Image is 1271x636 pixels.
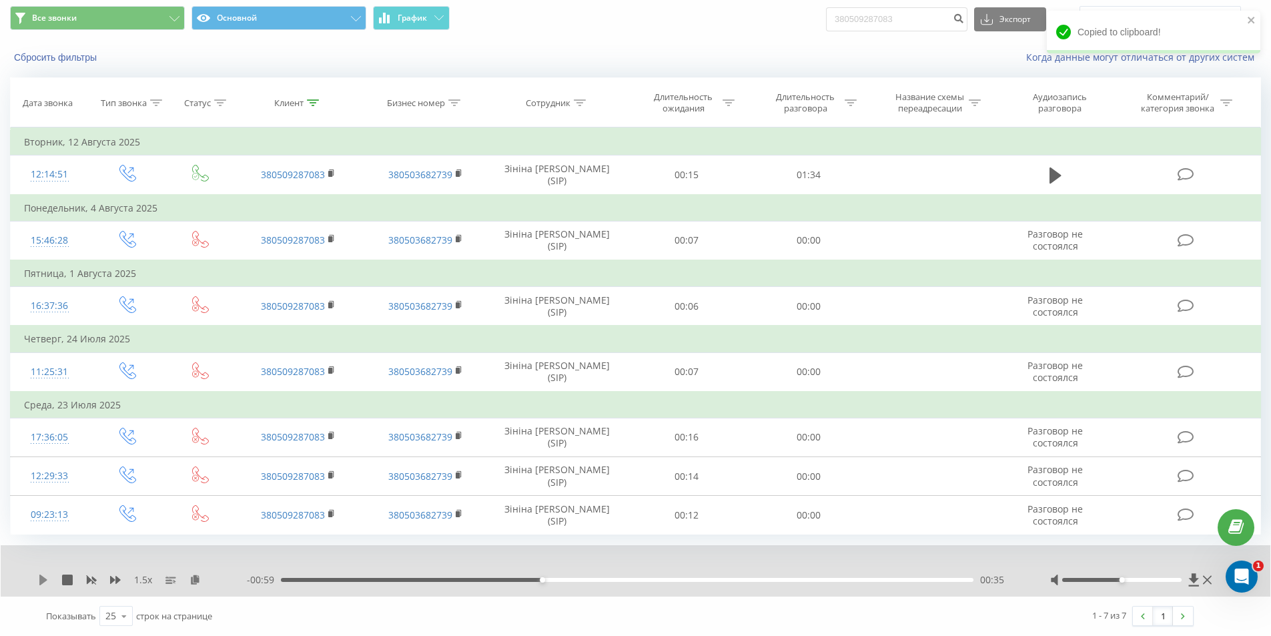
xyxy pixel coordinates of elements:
[489,457,626,496] td: Зініна [PERSON_NAME] (SIP)
[11,326,1261,352] td: Четверг, 24 Июля 2025
[261,234,325,246] a: 380509287083
[24,359,75,385] div: 11:25:31
[101,97,147,109] div: Тип звонка
[1027,359,1083,384] span: Разговор не состоялся
[23,97,73,109] div: Дата звонка
[748,352,870,392] td: 00:00
[388,470,452,483] a: 380503682739
[11,392,1261,418] td: Среда, 23 Июля 2025
[894,91,965,114] div: Название схемы переадресации
[388,365,452,378] a: 380503682739
[1226,561,1258,593] iframe: Intercom live chat
[489,287,626,326] td: Зініна [PERSON_NAME] (SIP)
[10,6,185,30] button: Все звонки
[134,573,152,587] span: 1.5 x
[526,97,570,109] div: Сотрудник
[1027,463,1083,488] span: Разговор не состоялся
[1027,503,1083,527] span: Разговор не состоялся
[1027,424,1083,449] span: Разговор не состоялся
[1016,91,1103,114] div: Аудиозапись разговора
[1092,609,1126,622] div: 1 - 7 из 7
[24,463,75,489] div: 12:29:33
[24,502,75,528] div: 09:23:13
[748,155,870,195] td: 01:34
[980,573,1004,587] span: 00:35
[11,195,1261,222] td: Понедельник, 4 Августа 2025
[11,129,1261,155] td: Вторник, 12 Августа 2025
[489,496,626,535] td: Зініна [PERSON_NAME] (SIP)
[626,418,748,456] td: 00:16
[1119,577,1124,583] div: Accessibility label
[184,97,211,109] div: Статус
[626,287,748,326] td: 00:06
[261,168,325,181] a: 380509287083
[748,457,870,496] td: 00:00
[10,51,103,63] button: Сбросить фильтры
[1139,91,1217,114] div: Комментарий/категория звонка
[247,573,281,587] span: - 00:59
[388,234,452,246] a: 380503682739
[261,300,325,312] a: 380509287083
[191,6,366,30] button: Основной
[388,430,452,443] a: 380503682739
[388,509,452,521] a: 380503682739
[261,470,325,483] a: 380509287083
[626,457,748,496] td: 00:14
[826,7,967,31] input: Поиск по номеру
[1027,228,1083,252] span: Разговор не состоялся
[105,609,116,623] div: 25
[1153,607,1173,625] a: 1
[540,577,545,583] div: Accessibility label
[388,168,452,181] a: 380503682739
[24,293,75,319] div: 16:37:36
[648,91,719,114] div: Длительность ожидания
[974,7,1046,31] button: Экспорт
[626,221,748,260] td: 00:07
[387,97,445,109] div: Бизнес номер
[489,155,626,195] td: Зініна [PERSON_NAME] (SIP)
[489,418,626,456] td: Зініна [PERSON_NAME] (SIP)
[748,418,870,456] td: 00:00
[261,509,325,521] a: 380509287083
[398,13,427,23] span: График
[1247,15,1256,27] button: close
[748,287,870,326] td: 00:00
[1027,294,1083,318] span: Разговор не состоялся
[489,221,626,260] td: Зініна [PERSON_NAME] (SIP)
[24,424,75,450] div: 17:36:05
[388,300,452,312] a: 380503682739
[1253,561,1264,571] span: 1
[11,260,1261,287] td: Пятница, 1 Августа 2025
[261,365,325,378] a: 380509287083
[373,6,450,30] button: График
[24,162,75,188] div: 12:14:51
[1026,51,1261,63] a: Когда данные могут отличаться от других систем
[626,352,748,392] td: 00:07
[136,610,212,622] span: строк на странице
[1047,11,1260,53] div: Copied to clipboard!
[32,13,77,23] span: Все звонки
[261,430,325,443] a: 380509287083
[46,610,96,622] span: Показывать
[626,155,748,195] td: 00:15
[24,228,75,254] div: 15:46:28
[748,221,870,260] td: 00:00
[274,97,304,109] div: Клиент
[770,91,841,114] div: Длительность разговора
[626,496,748,535] td: 00:12
[489,352,626,392] td: Зініна [PERSON_NAME] (SIP)
[748,496,870,535] td: 00:00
